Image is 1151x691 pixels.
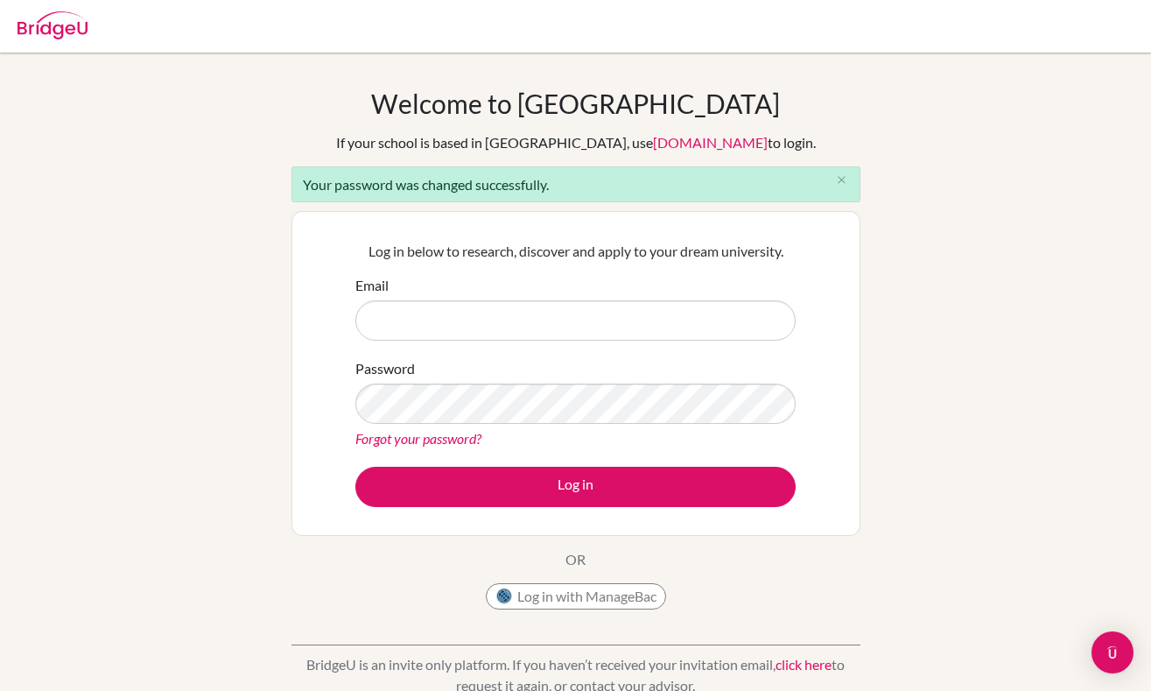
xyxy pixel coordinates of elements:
[1091,631,1133,673] div: Open Intercom Messenger
[653,134,768,151] a: [DOMAIN_NAME]
[776,656,832,673] a: click here
[371,88,780,119] h1: Welcome to [GEOGRAPHIC_DATA]
[565,549,586,570] p: OR
[291,166,860,202] div: Your password was changed successfully.
[825,167,860,194] button: Close
[18,11,88,39] img: Bridge-U
[486,583,666,610] button: Log in with ManageBac
[355,358,415,379] label: Password
[336,132,816,153] div: If your school is based in [GEOGRAPHIC_DATA], use to login.
[835,173,848,187] i: close
[355,430,481,447] a: Forgot your password?
[355,275,389,296] label: Email
[355,241,796,262] p: Log in below to research, discover and apply to your dream university.
[355,467,796,507] button: Log in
